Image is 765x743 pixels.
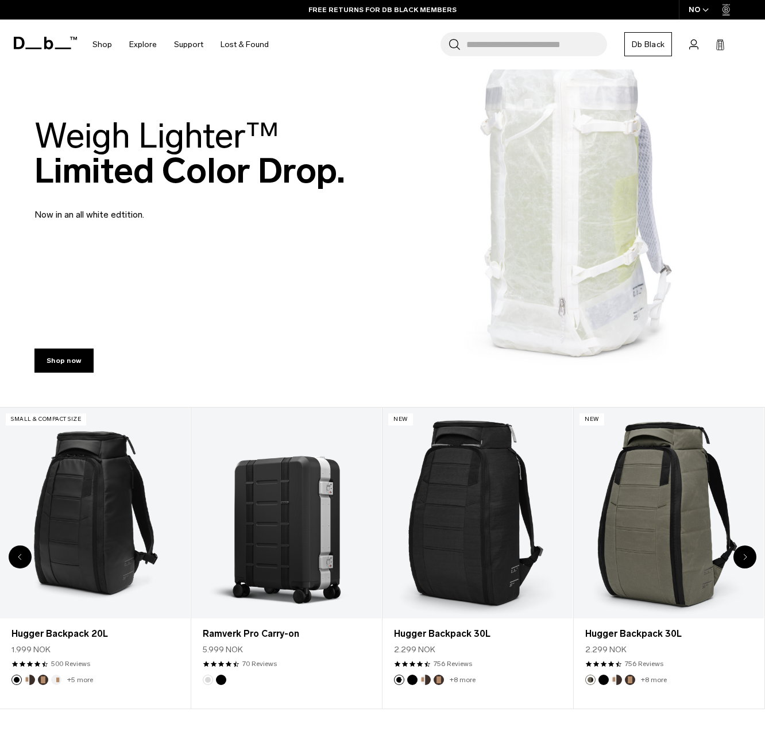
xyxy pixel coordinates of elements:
nav: Main Navigation [84,20,277,69]
a: Ramverk Pro Carry-on [191,408,381,619]
button: Espresso [434,675,444,685]
p: New [579,413,604,425]
button: Charcoal Grey [394,675,404,685]
a: Db Black [624,32,672,56]
button: Silver [203,675,213,685]
p: Small & Compact Size [6,413,86,425]
button: Cappuccino [612,675,622,685]
span: 5.999 NOK [203,644,243,656]
button: Cappuccino [420,675,431,685]
p: Now in an all white edtition. [34,194,310,222]
button: Espresso [625,675,635,685]
button: Forest Green [585,675,596,685]
div: Previous slide [9,545,32,568]
div: 13 / 20 [574,407,765,710]
a: Shop now [34,349,94,373]
a: Explore [129,24,157,65]
button: Black Out [216,675,226,685]
div: 12 / 20 [382,407,574,710]
a: 70 reviews [242,659,277,669]
button: Black Out [11,675,22,685]
span: 1.999 NOK [11,644,51,656]
a: Lost & Found [221,24,269,65]
div: Next slide [733,545,756,568]
a: Ramverk Pro Carry-on [203,627,370,641]
a: +5 more [67,676,93,684]
a: Hugger Backpack 30L [394,627,561,641]
button: Black Out [407,675,418,685]
span: 2.299 NOK [585,644,627,656]
div: 11 / 20 [191,407,382,710]
button: Espresso [38,675,48,685]
a: Support [174,24,203,65]
a: Hugger Backpack 30L [574,408,764,619]
a: Hugger Backpack 20L [11,627,179,641]
a: +8 more [450,676,476,684]
a: FREE RETURNS FOR DB BLACK MEMBERS [308,5,457,15]
h2: Limited Color Drop. [34,118,345,188]
button: Cappuccino [25,675,35,685]
a: 756 reviews [434,659,472,669]
a: +8 more [641,676,667,684]
a: Hugger Backpack 30L [585,627,752,641]
button: Oatmilk [51,675,61,685]
span: 2.299 NOK [394,644,435,656]
a: 756 reviews [625,659,663,669]
a: 500 reviews [51,659,90,669]
span: Weigh Lighter™ [34,115,279,157]
a: Shop [92,24,112,65]
button: Black Out [598,675,609,685]
p: New [388,413,413,425]
a: Hugger Backpack 30L [382,408,573,619]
